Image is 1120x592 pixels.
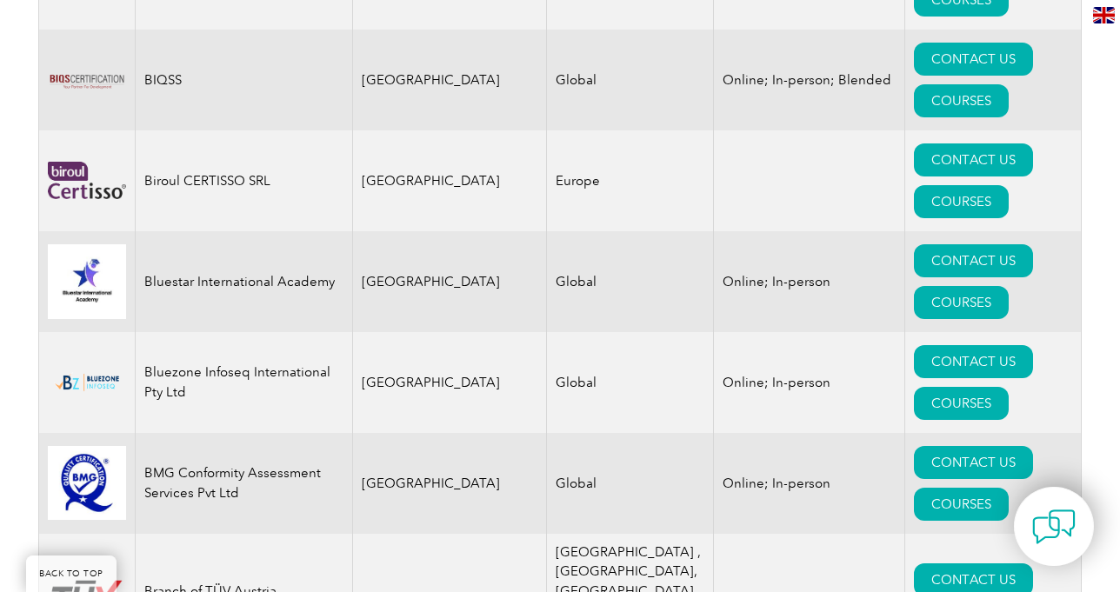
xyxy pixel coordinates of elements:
[546,30,713,130] td: Global
[1093,7,1115,23] img: en
[48,244,126,319] img: 0db89cae-16d3-ed11-a7c7-0022481565fd-logo.jpg
[353,231,547,332] td: [GEOGRAPHIC_DATA]
[914,43,1033,76] a: CONTACT US
[136,30,353,130] td: BIQSS
[914,286,1009,319] a: COURSES
[713,231,904,332] td: Online; In-person
[914,488,1009,521] a: COURSES
[136,130,353,231] td: Biroul CERTISSO SRL
[914,84,1009,117] a: COURSES
[353,130,547,231] td: [GEOGRAPHIC_DATA]
[713,30,904,130] td: Online; In-person; Blended
[1032,505,1076,549] img: contact-chat.png
[136,231,353,332] td: Bluestar International Academy
[914,143,1033,176] a: CONTACT US
[48,162,126,199] img: 48480d59-8fd2-ef11-a72f-002248108aed-logo.png
[914,244,1033,277] a: CONTACT US
[914,446,1033,479] a: CONTACT US
[48,446,126,520] img: 6d429293-486f-eb11-a812-002248153038-logo.jpg
[48,369,126,396] img: bf5d7865-000f-ed11-b83d-00224814fd52-logo.png
[353,30,547,130] td: [GEOGRAPHIC_DATA]
[26,555,117,592] a: BACK TO TOP
[353,433,547,534] td: [GEOGRAPHIC_DATA]
[546,130,713,231] td: Europe
[914,345,1033,378] a: CONTACT US
[48,41,126,119] img: 13dcf6a5-49c1-ed11-b597-0022481565fd-logo.png
[713,332,904,433] td: Online; In-person
[353,332,547,433] td: [GEOGRAPHIC_DATA]
[713,433,904,534] td: Online; In-person
[914,387,1009,420] a: COURSES
[546,433,713,534] td: Global
[136,332,353,433] td: Bluezone Infoseq International Pty Ltd
[546,332,713,433] td: Global
[546,231,713,332] td: Global
[914,185,1009,218] a: COURSES
[136,433,353,534] td: BMG Conformity Assessment Services Pvt Ltd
